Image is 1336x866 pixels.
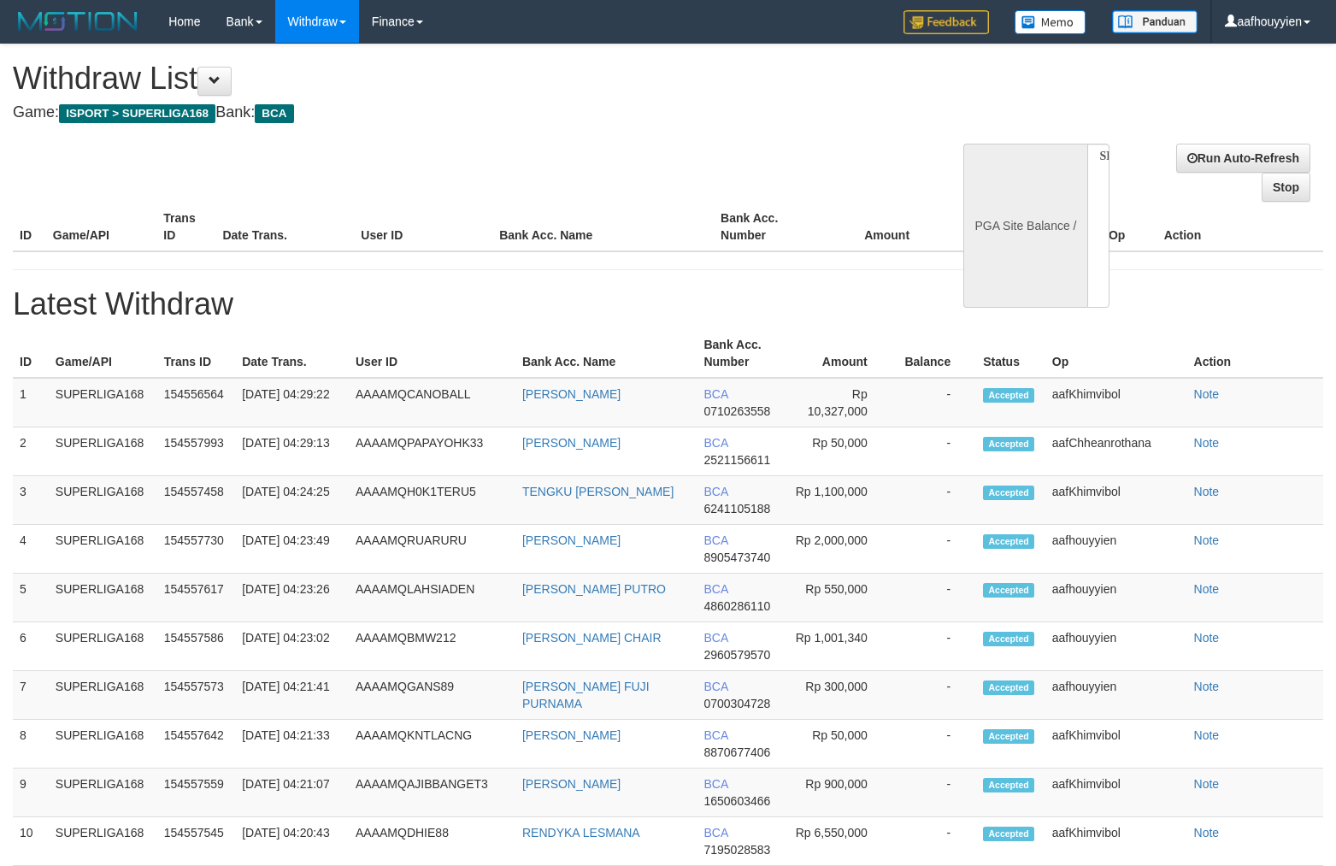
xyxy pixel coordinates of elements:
[235,769,349,817] td: [DATE] 04:21:07
[1045,378,1187,427] td: aafKhimvibol
[215,203,354,251] th: Date Trans.
[1045,427,1187,476] td: aafChheanrothana
[349,769,515,817] td: AAAAMQAJIBBANGET3
[522,533,621,547] a: [PERSON_NAME]
[49,671,157,720] td: SUPERLIGA168
[522,387,621,401] a: [PERSON_NAME]
[49,769,157,817] td: SUPERLIGA168
[703,680,727,693] span: BCA
[703,631,727,645] span: BCA
[1194,777,1220,791] a: Note
[703,485,727,498] span: BCA
[703,843,770,857] span: 7195028583
[1045,671,1187,720] td: aafhouyyien
[515,329,697,378] th: Bank Acc. Name
[522,680,650,710] a: [PERSON_NAME] FUJI PURNAMA
[349,720,515,769] td: AAAAMQKNTLACNG
[1045,476,1187,525] td: aafKhimvibol
[1102,203,1157,251] th: Op
[349,817,515,866] td: AAAAMQDHIE88
[157,476,235,525] td: 154557458
[13,329,49,378] th: ID
[157,671,235,720] td: 154557573
[49,622,157,671] td: SUPERLIGA168
[349,378,515,427] td: AAAAMQCANOBALL
[963,144,1086,308] div: PGA Site Balance /
[703,533,727,547] span: BCA
[703,777,727,791] span: BCA
[157,329,235,378] th: Trans ID
[983,632,1034,646] span: Accepted
[235,427,349,476] td: [DATE] 04:29:13
[49,378,157,427] td: SUPERLIGA168
[903,10,989,34] img: Feedback.jpg
[788,378,893,427] td: Rp 10,327,000
[703,404,770,418] span: 0710263558
[983,827,1034,841] span: Accepted
[522,631,662,645] a: [PERSON_NAME] CHAIR
[703,697,770,710] span: 0700304728
[1045,525,1187,574] td: aafhouyyien
[703,728,727,742] span: BCA
[1194,485,1220,498] a: Note
[235,671,349,720] td: [DATE] 04:21:41
[1194,582,1220,596] a: Note
[349,427,515,476] td: AAAAMQPAPAYOHK33
[703,582,727,596] span: BCA
[157,525,235,574] td: 154557730
[893,574,976,622] td: -
[13,525,49,574] td: 4
[49,574,157,622] td: SUPERLIGA168
[157,427,235,476] td: 154557993
[49,720,157,769] td: SUPERLIGA168
[1176,144,1310,173] a: Run Auto-Refresh
[349,574,515,622] td: AAAAMQLAHSIADEN
[1194,631,1220,645] a: Note
[893,720,976,769] td: -
[157,769,235,817] td: 154557559
[983,778,1034,792] span: Accepted
[703,599,770,613] span: 4860286110
[1194,826,1220,839] a: Note
[49,817,157,866] td: SUPERLIGA168
[788,427,893,476] td: Rp 50,000
[235,329,349,378] th: Date Trans.
[13,769,49,817] td: 9
[1262,173,1310,202] a: Stop
[49,525,157,574] td: SUPERLIGA168
[59,104,215,123] span: ISPORT > SUPERLIGA168
[983,680,1034,695] span: Accepted
[788,622,893,671] td: Rp 1,001,340
[235,574,349,622] td: [DATE] 04:23:26
[49,329,157,378] th: Game/API
[1187,329,1323,378] th: Action
[893,817,976,866] td: -
[157,622,235,671] td: 154557586
[788,329,893,378] th: Amount
[255,104,293,123] span: BCA
[13,622,49,671] td: 6
[983,388,1034,403] span: Accepted
[703,826,727,839] span: BCA
[703,794,770,808] span: 1650603466
[13,671,49,720] td: 7
[714,203,824,251] th: Bank Acc. Number
[1015,10,1086,34] img: Button%20Memo.svg
[893,427,976,476] td: -
[13,203,46,251] th: ID
[354,203,492,251] th: User ID
[703,551,770,564] span: 8905473740
[935,203,1037,251] th: Balance
[788,574,893,622] td: Rp 550,000
[788,671,893,720] td: Rp 300,000
[157,378,235,427] td: 154556564
[49,427,157,476] td: SUPERLIGA168
[1112,10,1198,33] img: panduan.png
[1045,622,1187,671] td: aafhouyyien
[13,287,1323,321] h1: Latest Withdraw
[1194,728,1220,742] a: Note
[157,720,235,769] td: 154557642
[703,648,770,662] span: 2960579570
[157,574,235,622] td: 154557617
[49,476,157,525] td: SUPERLIGA168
